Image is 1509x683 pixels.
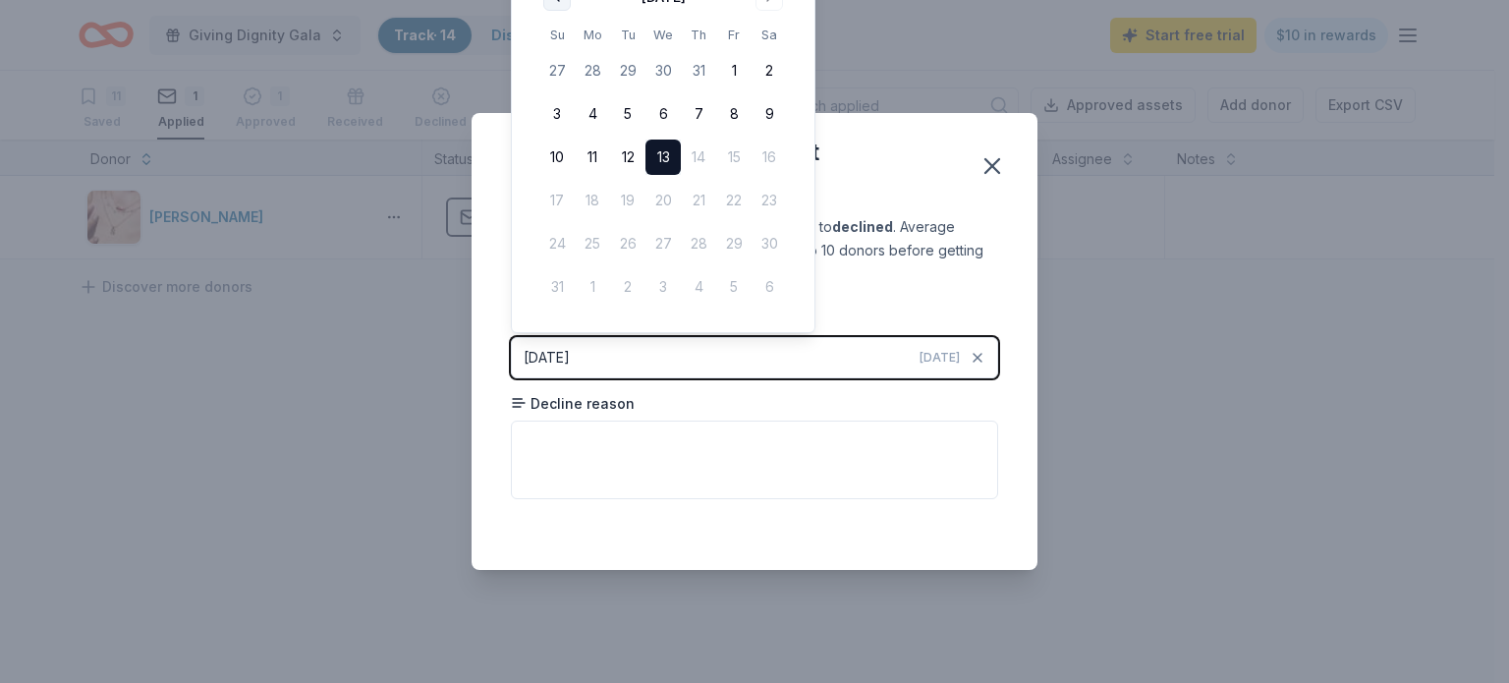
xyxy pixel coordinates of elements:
[645,25,681,45] th: Wednesday
[716,96,752,132] button: 8
[752,96,787,132] button: 9
[524,346,570,370] div: [DATE]
[716,25,752,45] th: Friday
[716,53,752,88] button: 1
[645,140,681,175] button: 13
[920,350,960,366] span: [DATE]
[511,337,998,378] button: [DATE][DATE]
[645,53,681,88] button: 30
[610,53,645,88] button: 29
[832,218,893,235] b: declined
[610,96,645,132] button: 5
[539,96,575,132] button: 3
[645,96,681,132] button: 6
[575,25,610,45] th: Monday
[511,394,635,414] span: Decline reason
[752,53,787,88] button: 2
[681,25,716,45] th: Thursday
[610,140,645,175] button: 12
[681,53,716,88] button: 31
[575,53,610,88] button: 28
[575,140,610,175] button: 11
[752,25,787,45] th: Saturday
[575,96,610,132] button: 4
[539,53,575,88] button: 27
[539,25,575,45] th: Sunday
[539,140,575,175] button: 10
[610,25,645,45] th: Tuesday
[681,96,716,132] button: 7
